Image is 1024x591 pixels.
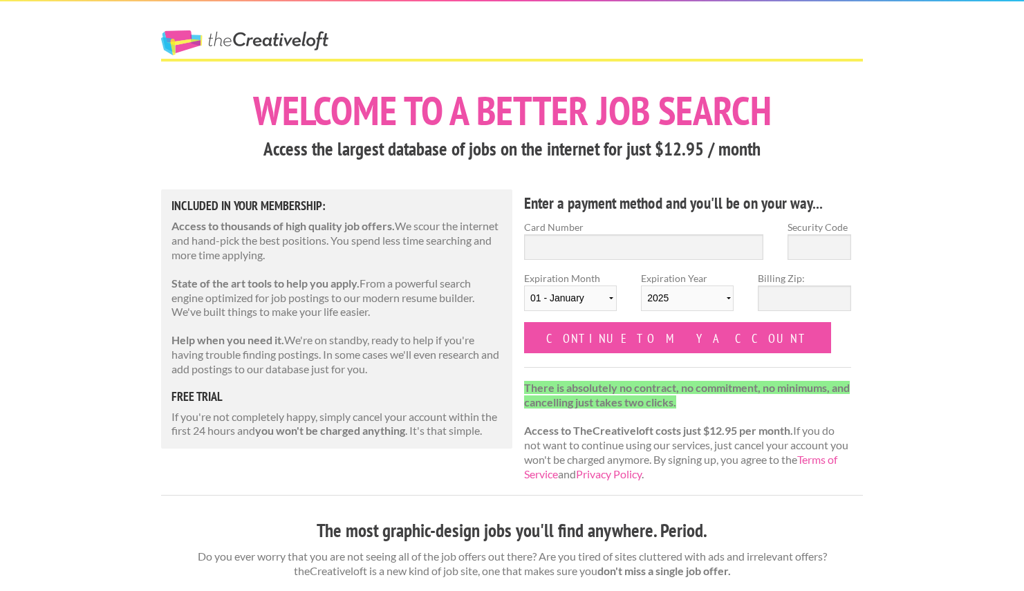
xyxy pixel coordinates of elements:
[597,564,731,577] strong: don't miss a single job offer.
[171,333,284,346] strong: Help when you need it.
[161,518,863,544] h3: The most graphic-design jobs you'll find anywhere. Period.
[171,391,502,403] h5: free trial
[524,322,831,353] input: Continue to my account
[524,381,850,409] strong: There is absolutely no contract, no commitment, no minimums, and cancelling just takes two clicks.
[171,410,502,439] p: If you're not completely happy, simply cancel your account within the first 24 hours and . It's t...
[758,271,850,285] label: Billing Zip:
[641,285,734,311] select: Expiration Year
[524,381,851,482] p: If you do not want to continue using our services, just cancel your account you won't be charged ...
[171,333,502,376] p: We're on standby, ready to help if you're having trouble finding postings. In some cases we'll ev...
[641,271,734,322] label: Expiration Year
[161,91,863,131] h1: Welcome to a better job search
[171,276,502,319] p: From a powerful search engine optimized for job postings to our modern resume builder. We've buil...
[171,219,395,232] strong: Access to thousands of high quality job offers.
[524,424,793,437] strong: Access to TheCreativeloft costs just $12.95 per month.
[524,220,763,234] label: Card Number
[161,136,863,162] h3: Access the largest database of jobs on the internet for just $12.95 / month
[161,30,328,55] a: The Creative Loft
[171,200,502,212] h5: Included in Your Membership:
[524,285,617,311] select: Expiration Month
[524,453,837,480] a: Terms of Service
[171,219,502,262] p: We scour the internet and hand-pick the best positions. You spend less time searching and more ti...
[576,467,642,480] a: Privacy Policy
[171,276,360,290] strong: State of the art tools to help you apply.
[524,271,617,322] label: Expiration Month
[255,424,405,437] strong: you won't be charged anything
[788,220,851,234] label: Security Code
[524,192,851,214] h4: Enter a payment method and you'll be on your way...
